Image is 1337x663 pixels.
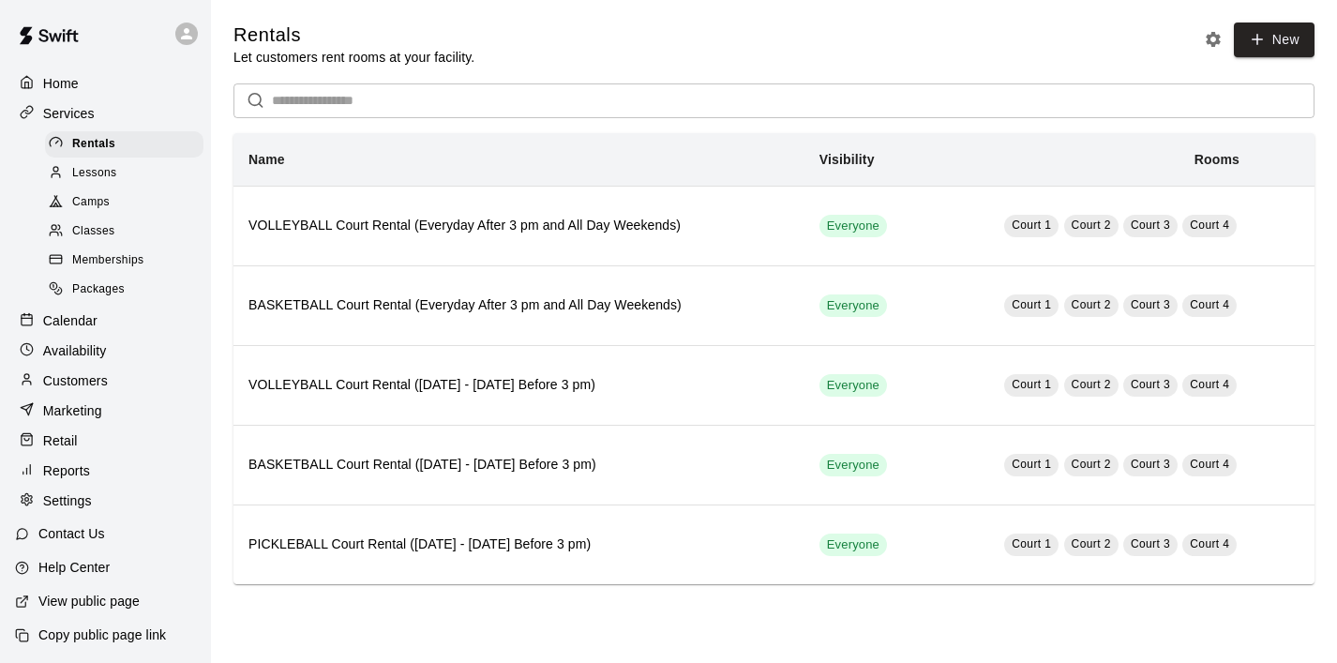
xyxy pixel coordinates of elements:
[45,276,211,305] a: Packages
[248,152,285,167] b: Name
[248,216,789,236] h6: VOLLEYBALL Court Rental (Everyday After 3 pm and All Day Weekends)
[45,188,211,218] a: Camps
[72,135,115,154] span: Rentals
[1131,298,1170,311] span: Court 3
[1190,218,1229,232] span: Court 4
[1190,458,1229,471] span: Court 4
[43,371,108,390] p: Customers
[15,457,196,485] a: Reports
[233,133,1314,584] table: simple table
[15,307,196,335] a: Calendar
[72,164,117,183] span: Lessons
[45,248,203,274] div: Memberships
[45,189,203,216] div: Camps
[233,23,474,48] h5: Rentals
[45,218,211,247] a: Classes
[1131,458,1170,471] span: Court 3
[1194,152,1239,167] b: Rooms
[38,558,110,577] p: Help Center
[43,461,90,480] p: Reports
[43,401,102,420] p: Marketing
[1072,378,1111,391] span: Court 2
[819,534,887,556] div: This service is visible to all of your customers
[45,160,203,187] div: Lessons
[38,524,105,543] p: Contact Us
[72,280,125,299] span: Packages
[43,74,79,93] p: Home
[1199,25,1227,53] button: Rental settings
[819,536,887,554] span: Everyone
[248,375,789,396] h6: VOLLEYBALL Court Rental ([DATE] - [DATE] Before 3 pm)
[1190,298,1229,311] span: Court 4
[248,295,789,316] h6: BASKETBALL Court Rental (Everyday After 3 pm and All Day Weekends)
[45,158,211,188] a: Lessons
[15,487,196,515] a: Settings
[45,129,211,158] a: Rentals
[1012,537,1051,550] span: Court 1
[819,454,887,476] div: This service is visible to all of your customers
[45,277,203,303] div: Packages
[15,367,196,395] a: Customers
[819,374,887,397] div: This service is visible to all of your customers
[72,193,110,212] span: Camps
[43,341,107,360] p: Availability
[1072,458,1111,471] span: Court 2
[1234,23,1314,57] a: New
[1131,378,1170,391] span: Court 3
[15,427,196,455] a: Retail
[1012,218,1051,232] span: Court 1
[45,131,203,158] div: Rentals
[248,535,789,555] h6: PICKLEBALL Court Rental ([DATE] - [DATE] Before 3 pm)
[248,455,789,475] h6: BASKETBALL Court Rental ([DATE] - [DATE] Before 3 pm)
[15,69,196,98] a: Home
[1072,218,1111,232] span: Court 2
[15,337,196,365] a: Availability
[819,215,887,237] div: This service is visible to all of your customers
[45,218,203,245] div: Classes
[819,152,875,167] b: Visibility
[15,397,196,425] a: Marketing
[819,218,887,235] span: Everyone
[43,491,92,510] p: Settings
[1012,458,1051,471] span: Court 1
[1131,218,1170,232] span: Court 3
[72,222,114,241] span: Classes
[819,457,887,475] span: Everyone
[38,592,140,610] p: View public page
[72,251,143,270] span: Memberships
[45,247,211,276] a: Memberships
[38,625,166,644] p: Copy public page link
[15,99,196,128] a: Services
[1072,298,1111,311] span: Court 2
[1190,537,1229,550] span: Court 4
[43,104,95,123] p: Services
[1012,298,1051,311] span: Court 1
[43,431,78,450] p: Retail
[819,294,887,317] div: This service is visible to all of your customers
[1190,378,1229,391] span: Court 4
[1012,378,1051,391] span: Court 1
[1131,537,1170,550] span: Court 3
[43,311,98,330] p: Calendar
[1072,537,1111,550] span: Court 2
[819,297,887,315] span: Everyone
[233,48,474,67] p: Let customers rent rooms at your facility.
[819,377,887,395] span: Everyone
